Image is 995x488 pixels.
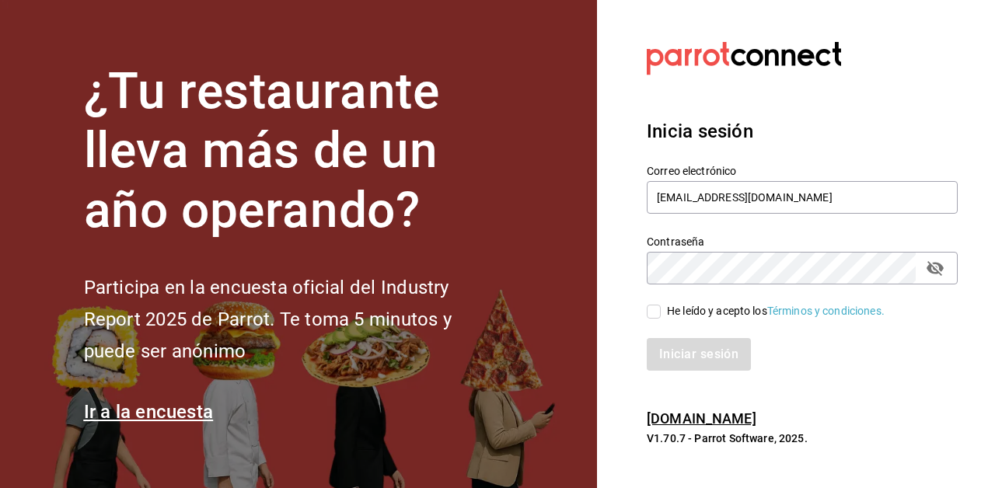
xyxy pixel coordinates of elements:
button: passwordField [922,255,948,281]
div: He leído y acepto los [667,303,885,319]
input: Ingresa tu correo electrónico [647,181,958,214]
label: Contraseña [647,235,958,246]
a: Términos y condiciones. [767,305,885,317]
h3: Inicia sesión [647,117,958,145]
a: [DOMAIN_NAME] [647,410,756,427]
h1: ¿Tu restaurante lleva más de un año operando? [84,62,504,241]
label: Correo electrónico [647,165,958,176]
a: Ir a la encuesta [84,401,214,423]
h2: Participa en la encuesta oficial del Industry Report 2025 de Parrot. Te toma 5 minutos y puede se... [84,272,504,367]
p: V1.70.7 - Parrot Software, 2025. [647,430,958,446]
